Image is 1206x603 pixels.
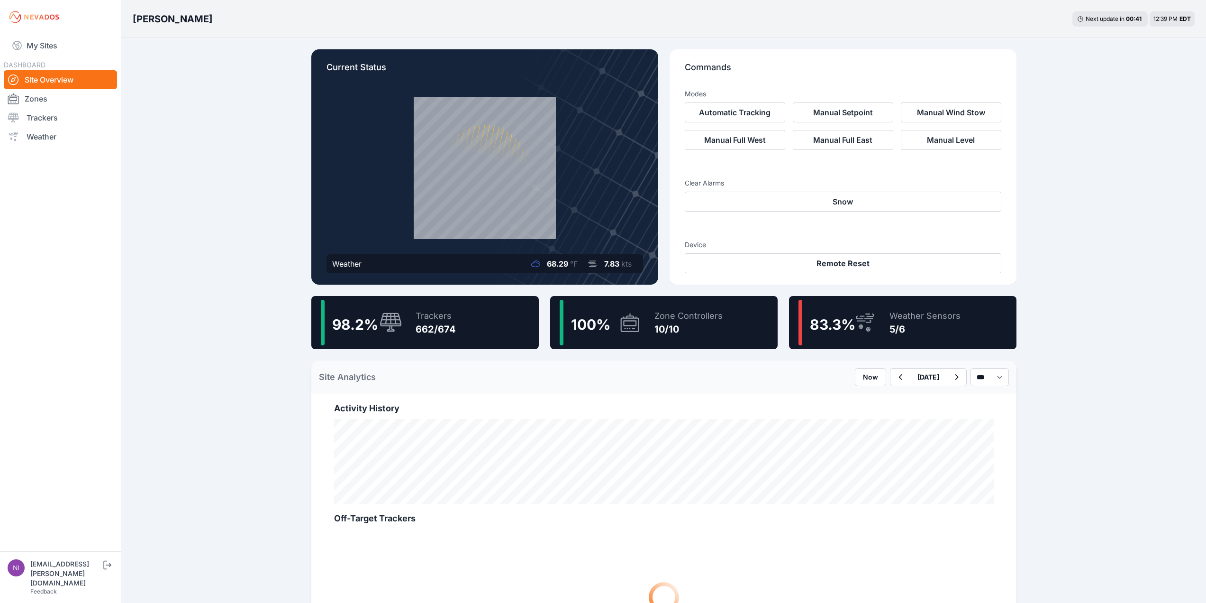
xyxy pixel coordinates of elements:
[793,102,893,122] button: Manual Setpoint
[604,259,619,269] span: 7.83
[889,323,961,336] div: 5/6
[311,296,539,349] a: 98.2%Trackers662/674
[685,178,1001,188] h3: Clear Alarms
[4,127,117,146] a: Weather
[416,309,456,323] div: Trackers
[4,108,117,127] a: Trackers
[685,253,1001,273] button: Remote Reset
[571,316,610,333] span: 100 %
[319,371,376,384] h2: Site Analytics
[654,323,723,336] div: 10/10
[8,559,25,576] img: nick.fritz@nevados.solar
[621,259,632,269] span: kts
[8,9,61,25] img: Nevados
[685,192,1001,212] button: Snow
[332,316,378,333] span: 98.2 %
[789,296,1016,349] a: 83.3%Weather Sensors5/6
[1126,15,1143,23] div: 00 : 41
[30,559,101,588] div: [EMAIL_ADDRESS][PERSON_NAME][DOMAIN_NAME]
[1179,15,1191,22] span: EDT
[685,102,785,122] button: Automatic Tracking
[334,402,994,415] h2: Activity History
[855,368,886,386] button: Now
[133,7,213,31] nav: Breadcrumb
[685,89,706,99] h3: Modes
[416,323,456,336] div: 662/674
[332,258,362,269] div: Weather
[30,588,57,595] a: Feedback
[570,259,578,269] span: °F
[810,316,855,333] span: 83.3 %
[1153,15,1178,22] span: 12:39 PM
[1086,15,1124,22] span: Next update in
[547,259,568,269] span: 68.29
[4,89,117,108] a: Zones
[901,130,1001,150] button: Manual Level
[133,12,213,26] h3: [PERSON_NAME]
[326,61,643,82] p: Current Status
[4,61,45,69] span: DASHBOARD
[685,130,785,150] button: Manual Full West
[910,369,947,386] button: [DATE]
[889,309,961,323] div: Weather Sensors
[334,512,994,525] h2: Off-Target Trackers
[4,34,117,57] a: My Sites
[901,102,1001,122] button: Manual Wind Stow
[654,309,723,323] div: Zone Controllers
[4,70,117,89] a: Site Overview
[685,61,1001,82] p: Commands
[550,296,778,349] a: 100%Zone Controllers10/10
[685,240,1001,250] h3: Device
[793,130,893,150] button: Manual Full East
